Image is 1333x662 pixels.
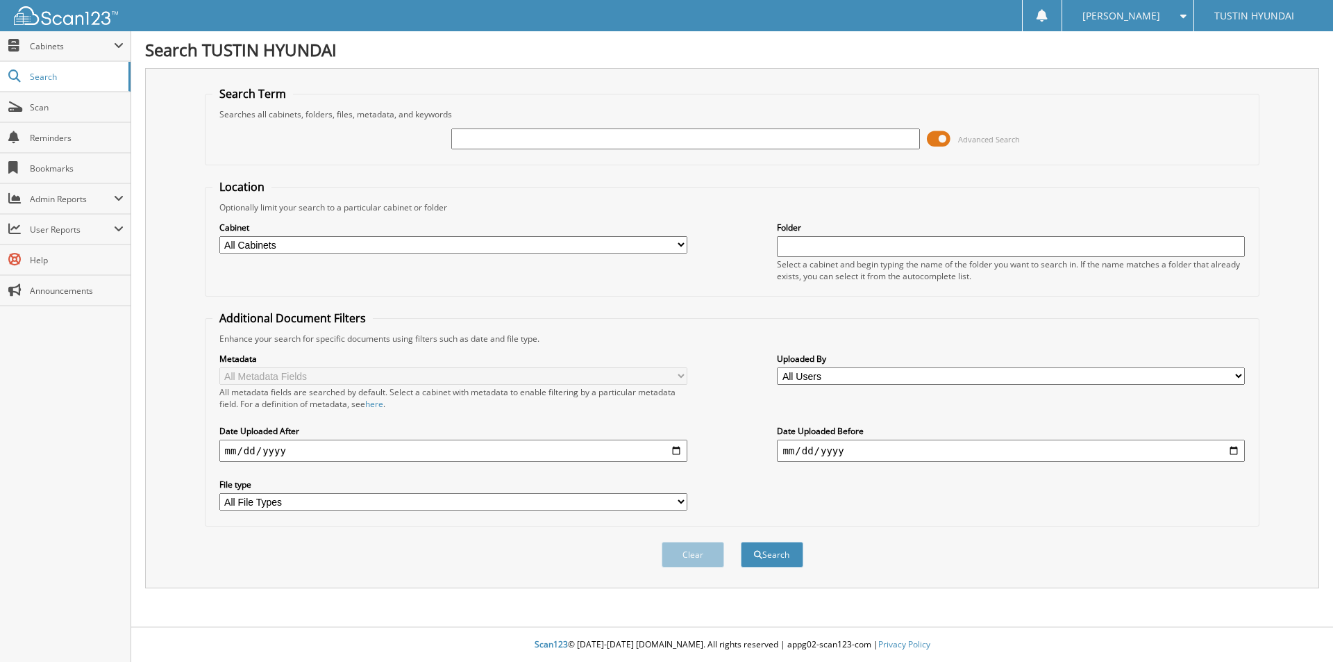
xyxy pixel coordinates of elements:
span: Admin Reports [30,193,114,205]
h1: Search TUSTIN HYUNDAI [145,38,1319,61]
div: © [DATE]-[DATE] [DOMAIN_NAME]. All rights reserved | appg02-scan123-com | [131,628,1333,662]
span: Bookmarks [30,163,124,174]
span: Scan123 [535,638,568,650]
div: Optionally limit your search to a particular cabinet or folder [212,201,1252,213]
input: end [777,440,1245,462]
span: Cabinets [30,40,114,52]
legend: Additional Document Filters [212,311,373,326]
iframe: Chat Widget [1264,595,1333,662]
button: Search [741,542,803,568]
a: here [365,398,383,410]
label: Date Uploaded Before [777,425,1245,437]
label: Cabinet [219,222,687,233]
span: TUSTIN HYUNDAI [1214,12,1294,20]
a: Privacy Policy [878,638,930,650]
label: Metadata [219,353,687,365]
span: Advanced Search [958,134,1020,144]
label: File type [219,479,687,490]
span: Scan [30,101,124,113]
div: Select a cabinet and begin typing the name of the folder you want to search in. If the name match... [777,258,1245,282]
span: [PERSON_NAME] [1082,12,1160,20]
div: Searches all cabinets, folders, files, metadata, and keywords [212,108,1252,120]
input: start [219,440,687,462]
div: All metadata fields are searched by default. Select a cabinet with metadata to enable filtering b... [219,386,687,410]
span: Help [30,254,124,266]
label: Folder [777,222,1245,233]
span: Search [30,71,121,83]
label: Uploaded By [777,353,1245,365]
button: Clear [662,542,724,568]
legend: Search Term [212,86,293,101]
span: Reminders [30,132,124,144]
img: scan123-logo-white.svg [14,6,118,25]
label: Date Uploaded After [219,425,687,437]
div: Enhance your search for specific documents using filters such as date and file type. [212,333,1252,345]
legend: Location [212,179,271,195]
span: User Reports [30,224,114,235]
span: Announcements [30,285,124,297]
